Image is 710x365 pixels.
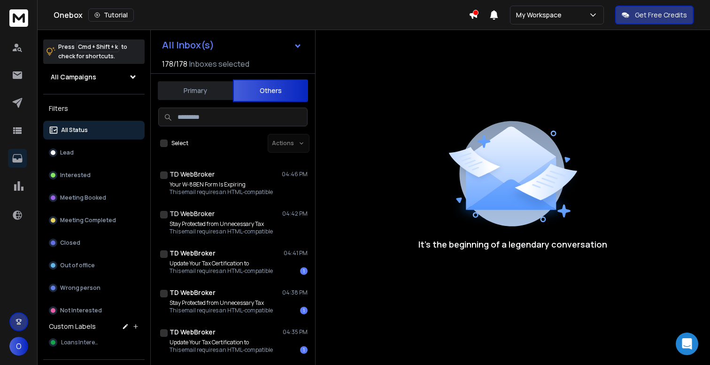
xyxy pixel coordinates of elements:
button: Primary [158,80,233,101]
button: All Inbox(s) [154,36,309,54]
p: Update Your Tax Certification to [170,260,273,267]
label: Select [171,140,188,147]
button: All Status [43,121,145,140]
button: Tutorial [88,8,134,22]
button: Closed [43,233,145,252]
p: This email requires an HTML-compatible [170,267,273,275]
h3: Custom Labels [49,322,96,331]
button: Get Free Credits [615,6,694,24]
h1: TD WebBroker [170,249,216,258]
div: Open Intercom Messenger [676,333,698,355]
div: 1 [300,346,308,354]
p: Meeting Completed [60,217,116,224]
p: Your W-8BEN Form Is Expiring [170,181,273,188]
button: Lead [43,143,145,162]
p: Not Interested [60,307,102,314]
h1: All Campaigns [51,72,96,82]
p: This email requires an HTML-compatible [170,346,273,354]
button: O [9,337,28,356]
p: 04:46 PM [282,171,308,178]
p: Interested [60,171,91,179]
p: This email requires an HTML-compatible [170,188,273,196]
p: Lead [60,149,74,156]
p: Update Your Tax Certification to [170,339,273,346]
p: Press to check for shortcuts. [58,42,127,61]
button: Interested [43,166,145,185]
h1: TD WebBroker [170,288,216,297]
h1: All Inbox(s) [162,40,214,50]
button: Meeting Completed [43,211,145,230]
h1: TD WebBroker [170,170,215,179]
p: Stay Protected from Unnecessary Tax [170,299,273,307]
button: Loans Interest [43,333,145,352]
p: Wrong person [60,284,100,292]
p: All Status [61,126,88,134]
h1: TD WebBroker [170,209,215,218]
p: This email requires an HTML-compatible [170,228,273,235]
div: Onebox [54,8,469,22]
span: Cmd + Shift + k [77,41,119,52]
button: Out of office [43,256,145,275]
p: 04:41 PM [284,249,308,257]
p: 04:42 PM [282,210,308,217]
p: Get Free Credits [635,10,687,20]
p: 04:38 PM [282,289,308,296]
button: Others [233,79,308,102]
p: Meeting Booked [60,194,106,202]
h3: Inboxes selected [189,58,249,70]
div: 1 [300,307,308,314]
p: It’s the beginning of a legendary conversation [418,238,607,251]
p: Stay Protected from Unnecessary Tax [170,220,273,228]
button: Not Interested [43,301,145,320]
p: 04:35 PM [283,328,308,336]
div: 1 [300,267,308,275]
p: My Workspace [516,10,565,20]
span: 178 / 178 [162,58,187,70]
p: Out of office [60,262,95,269]
button: All Campaigns [43,68,145,86]
button: Meeting Booked [43,188,145,207]
p: This email requires an HTML-compatible [170,307,273,314]
span: Loans Interest [61,339,100,346]
h3: Filters [43,102,145,115]
button: Wrong person [43,279,145,297]
p: Closed [60,239,80,247]
h1: TD WebBroker [170,327,216,337]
